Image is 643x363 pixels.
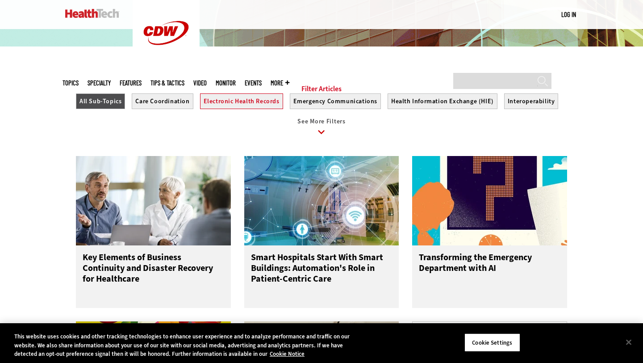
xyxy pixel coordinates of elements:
[244,156,399,308] a: Smart hospital Smart Hospitals Start With Smart Buildings: Automation's Role in Patient-Centric Care
[412,156,567,245] img: illustration of question mark
[76,156,231,308] a: incident response team discusses around a table Key Elements of Business Continuity and Disaster ...
[133,59,200,68] a: CDW
[65,9,119,18] img: Home
[561,10,576,18] a: Log in
[76,156,231,245] img: incident response team discusses around a table
[388,93,497,109] button: Health Information Exchange (HIE)
[193,80,207,86] a: Video
[14,332,354,359] div: This website uses cookies and other tracking technologies to enhance user experience and to analy...
[504,93,559,109] button: Interoperability
[200,93,283,109] button: Electronic Health Records
[244,156,399,245] img: Smart hospital
[132,93,193,109] button: Care Coordination
[251,252,392,288] h3: Smart Hospitals Start With Smart Buildings: Automation's Role in Patient-Centric Care
[290,93,381,109] button: Emergency Communications
[76,118,567,143] a: See More Filters
[619,332,639,352] button: Close
[150,80,184,86] a: Tips & Tactics
[270,350,305,358] a: More information about your privacy
[271,80,289,86] span: More
[561,10,576,19] div: User menu
[412,156,567,308] a: illustration of question mark Transforming the Emergency Department with AI
[301,84,342,93] a: Filter Articles
[419,252,560,288] h3: Transforming the Emergency Department with AI
[245,80,262,86] a: Events
[216,80,236,86] a: MonITor
[297,117,345,126] span: See More Filters
[83,252,224,288] h3: Key Elements of Business Continuity and Disaster Recovery for Healthcare
[120,80,142,86] a: Features
[464,333,520,352] button: Cookie Settings
[63,80,79,86] span: Topics
[88,80,111,86] span: Specialty
[76,93,125,109] button: All Sub-Topics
